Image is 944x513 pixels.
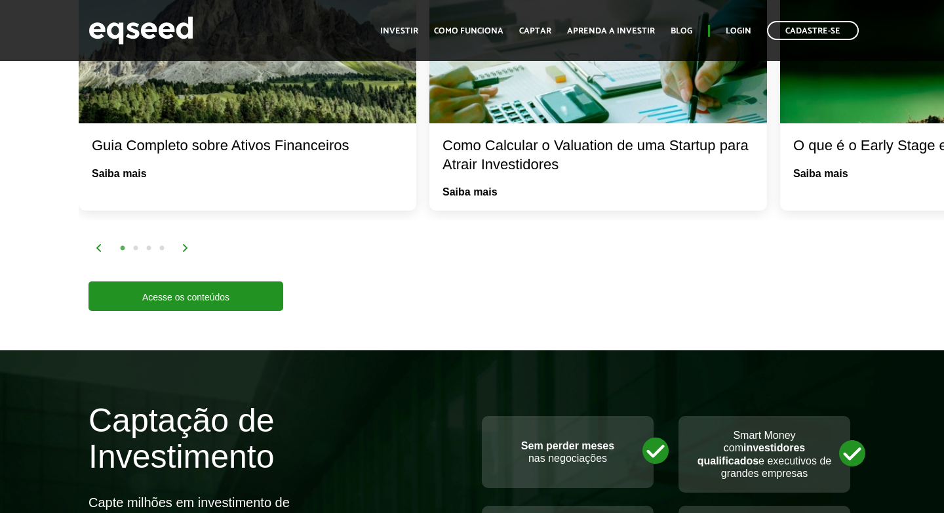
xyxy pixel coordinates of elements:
a: Como funciona [434,27,503,35]
a: Acesse os conteúdos [88,281,283,311]
a: Saiba mais [793,169,848,179]
p: Smart Money com e executivos de grandes empresas [692,429,837,480]
a: Cadastre-se [767,21,859,40]
div: Guia Completo sobre Ativos Financeiros [92,136,403,155]
img: arrow%20right.svg [182,244,189,252]
a: Saiba mais [442,187,498,197]
img: EqSeed [88,13,193,48]
button: 3 of 2 [142,242,155,255]
a: Saiba mais [92,169,147,179]
button: 4 of 2 [155,242,168,255]
strong: Sem perder meses [521,440,614,451]
a: Captar [519,27,551,35]
a: Investir [380,27,418,35]
a: Aprenda a investir [567,27,655,35]
a: Blog [671,27,692,35]
strong: investidores qualificados [698,442,806,466]
button: 2 of 2 [129,242,142,255]
h2: Captação de Investimento [88,403,462,495]
img: arrow%20left.svg [95,244,103,252]
div: Como Calcular o Valuation de uma Startup para Atrair Investidores [442,136,754,174]
button: 1 of 2 [116,242,129,255]
p: nas negociações [495,440,640,464]
a: Login [726,27,751,35]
